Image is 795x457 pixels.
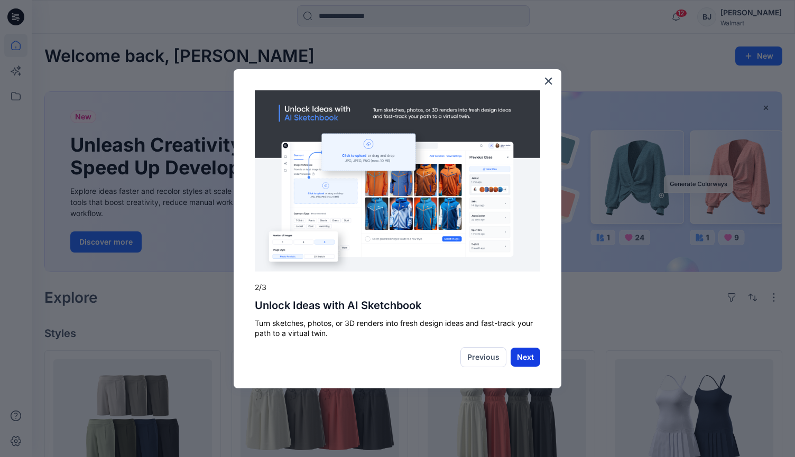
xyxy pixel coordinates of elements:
p: 2/3 [255,282,540,293]
button: Previous [460,347,506,367]
button: Next [511,348,540,367]
button: Close [543,72,553,89]
p: Turn sketches, photos, or 3D renders into fresh design ideas and fast-track your path to a virtua... [255,318,540,339]
h2: Unlock Ideas with AI Sketchbook [255,299,540,312]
